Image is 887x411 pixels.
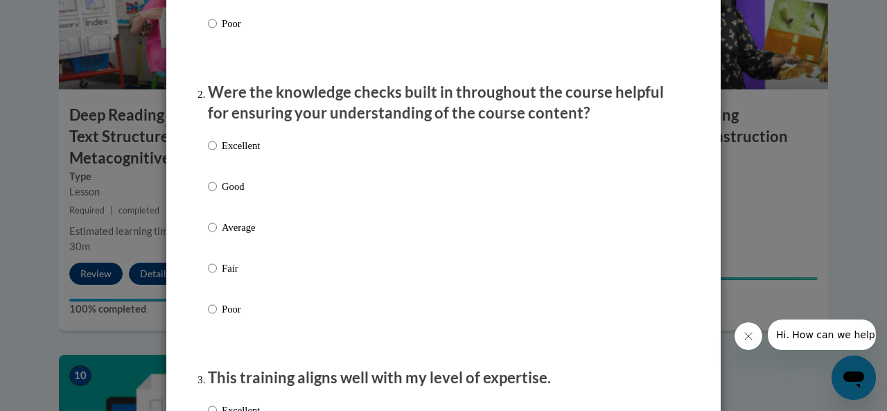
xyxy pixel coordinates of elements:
[208,16,217,31] input: Poor
[8,10,112,21] span: Hi. How can we help?
[208,261,217,276] input: Fair
[222,16,260,31] p: Poor
[208,82,679,125] p: Were the knowledge checks built in throughout the course helpful for ensuring your understanding ...
[208,179,217,194] input: Good
[208,367,679,389] p: This training aligns well with my level of expertise.
[208,301,217,317] input: Poor
[222,301,260,317] p: Poor
[208,220,217,235] input: Average
[222,220,260,235] p: Average
[222,179,260,194] p: Good
[222,261,260,276] p: Fair
[735,322,762,350] iframe: Close message
[208,138,217,153] input: Excellent
[222,138,260,153] p: Excellent
[768,320,876,350] iframe: Message from company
